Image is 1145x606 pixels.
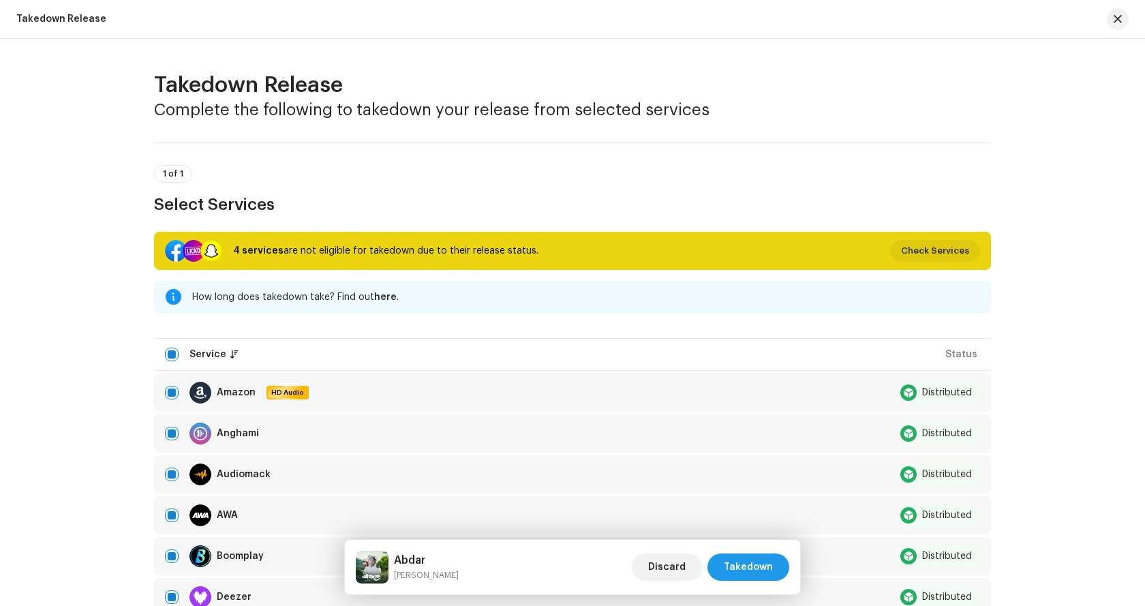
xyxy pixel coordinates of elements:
div: Audiomack [217,470,271,479]
div: Distributed [922,551,972,561]
span: Check Services [901,237,969,264]
button: Check Services [890,240,980,262]
span: HD Audio [268,388,307,397]
div: Anghami [217,429,259,438]
div: Distributed [922,592,972,602]
h5: Abdar [394,552,459,569]
div: Deezer [217,592,251,602]
div: How long does takedown take? Find out . [192,289,980,305]
div: Distributed [922,388,972,397]
div: are not eligible for takedown due to their release status. [233,243,538,259]
h2: Takedown Release [154,72,991,99]
div: Takedown Release [16,14,106,25]
span: Takedown [724,554,773,581]
h3: Select Services [154,194,991,215]
button: Takedown [707,554,789,581]
div: Distributed [922,429,972,438]
h3: Complete the following to takedown your release from selected services [154,99,991,121]
div: Distributed [922,511,972,520]
button: Discard [632,554,702,581]
small: Abdar [394,569,459,582]
span: Discard [648,554,686,581]
img: e7ecd18c-03d6-4cce-a96d-4cb49ed412f5 [356,551,388,584]
div: Amazon [217,388,256,397]
div: AWA [217,511,238,520]
div: Distributed [922,470,972,479]
span: here [374,292,397,302]
div: Boomplay [217,551,264,561]
span: 1 of 1 [163,170,183,178]
strong: 4 services [233,246,284,256]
